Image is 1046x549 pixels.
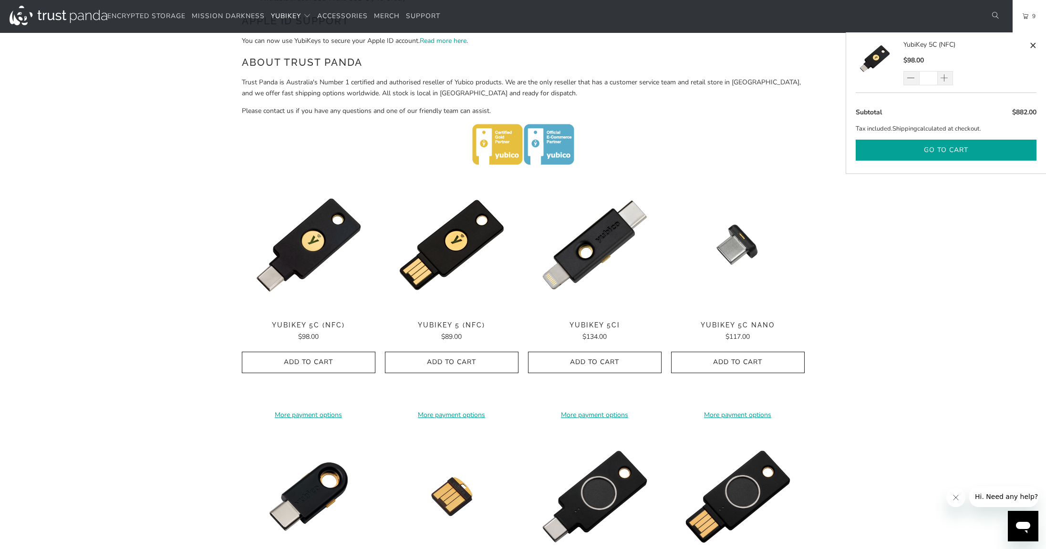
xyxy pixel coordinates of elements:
[242,352,375,373] button: Add to Cart
[528,410,662,420] a: More payment options
[671,178,805,312] img: YubiKey 5C Nano - Trust Panda
[242,106,805,116] p: Please contact us if you have any questions and one of our friendly team can assist.
[192,5,265,28] a: Mission Darkness
[856,40,894,78] img: YubiKey 5C (NFC)
[528,352,662,373] button: Add to Cart
[406,11,440,20] span: Support
[420,36,466,45] a: Read more here
[107,5,186,28] a: Encrypted Storage
[946,488,965,507] iframe: Close message
[528,178,662,312] img: YubiKey 5Ci - Trust Panda
[528,321,662,329] span: YubiKey 5Ci
[242,55,805,70] h2: About Trust Panda
[385,178,518,312] a: YubiKey 5 (NFC) - Trust Panda YubiKey 5 (NFC) - Trust Panda
[856,124,1036,134] p: Tax included. calculated at checkout.
[671,321,805,329] span: YubiKey 5C Nano
[192,11,265,20] span: Mission Darkness
[385,410,518,420] a: More payment options
[107,5,440,28] nav: Translation missing: en.navigation.header.main_nav
[385,321,518,342] a: YubiKey 5 (NFC) $89.00
[385,178,518,312] img: YubiKey 5 (NFC) - Trust Panda
[374,5,400,28] a: Merch
[252,358,365,366] span: Add to Cart
[681,358,795,366] span: Add to Cart
[317,5,368,28] a: Accessories
[1008,511,1038,541] iframe: Button to launch messaging window
[725,332,750,341] span: $117.00
[671,410,805,420] a: More payment options
[1012,108,1036,117] span: $882.00
[406,5,440,28] a: Support
[856,140,1036,161] button: Go to cart
[271,5,311,28] summary: YubiKey
[671,178,805,312] a: YubiKey 5C Nano - Trust Panda YubiKey 5C Nano - Trust Panda
[856,40,903,85] a: YubiKey 5C (NFC)
[385,352,518,373] button: Add to Cart
[374,11,400,20] span: Merch
[317,11,368,20] span: Accessories
[528,321,662,342] a: YubiKey 5Ci $134.00
[969,486,1038,507] iframe: Message from company
[538,358,652,366] span: Add to Cart
[903,56,924,65] span: $98.00
[582,332,607,341] span: $134.00
[671,321,805,342] a: YubiKey 5C Nano $117.00
[892,124,917,134] a: Shipping
[1028,11,1036,21] span: 9
[242,321,375,342] a: YubiKey 5C (NFC) $98.00
[242,178,375,312] img: YubiKey 5C (NFC) - Trust Panda
[395,358,508,366] span: Add to Cart
[242,178,375,312] a: YubiKey 5C (NFC) - Trust Panda YubiKey 5C (NFC) - Trust Panda
[385,321,518,329] span: YubiKey 5 (NFC)
[107,11,186,20] span: Encrypted Storage
[271,11,301,20] span: YubiKey
[671,352,805,373] button: Add to Cart
[528,178,662,312] a: YubiKey 5Ci - Trust Panda YubiKey 5Ci - Trust Panda
[242,410,375,420] a: More payment options
[441,332,462,341] span: $89.00
[242,77,805,99] p: Trust Panda is Australia's Number 1 certified and authorised reseller of Yubico products. We are ...
[856,108,882,117] span: Subtotal
[298,332,319,341] span: $98.00
[903,40,1027,50] a: YubiKey 5C (NFC)
[242,321,375,329] span: YubiKey 5C (NFC)
[242,36,805,46] p: You can now use YubiKeys to secure your Apple ID account. .
[10,6,107,25] img: Trust Panda Australia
